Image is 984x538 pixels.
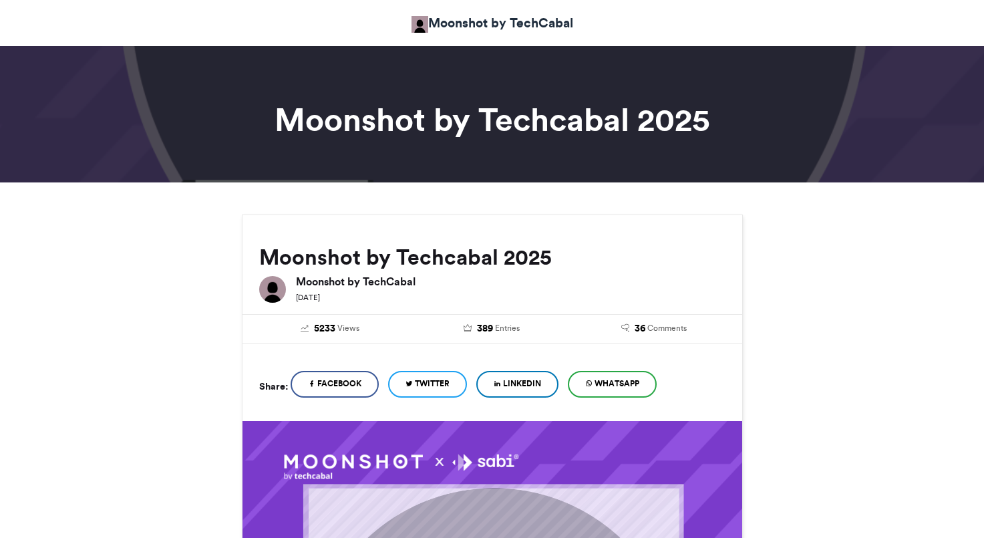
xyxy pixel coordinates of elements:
span: LinkedIn [503,378,541,390]
img: Moonshot by TechCabal [412,16,428,33]
h5: Share: [259,378,288,395]
a: Facebook [291,371,379,398]
h1: Moonshot by Techcabal 2025 [122,104,863,136]
span: 36 [635,321,645,336]
span: Twitter [415,378,450,390]
span: 5233 [314,321,335,336]
span: 389 [477,321,493,336]
h2: Moonshot by Techcabal 2025 [259,245,725,269]
img: Moonshot by TechCabal [259,276,286,303]
span: Comments [647,322,687,334]
small: [DATE] [296,293,320,302]
span: Entries [495,322,520,334]
a: Moonshot by TechCabal [412,13,573,33]
img: 1758644554.097-6a393746cea8df337a0c7de2b556cf9f02f16574.png [284,454,518,481]
a: 36 Comments [583,321,725,336]
a: 389 Entries [421,321,563,336]
a: Twitter [388,371,467,398]
a: LinkedIn [476,371,558,398]
a: WhatsApp [568,371,657,398]
span: Facebook [317,378,361,390]
span: WhatsApp [595,378,639,390]
a: 5233 Views [259,321,401,336]
h6: Moonshot by TechCabal [296,276,725,287]
span: Views [337,322,359,334]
